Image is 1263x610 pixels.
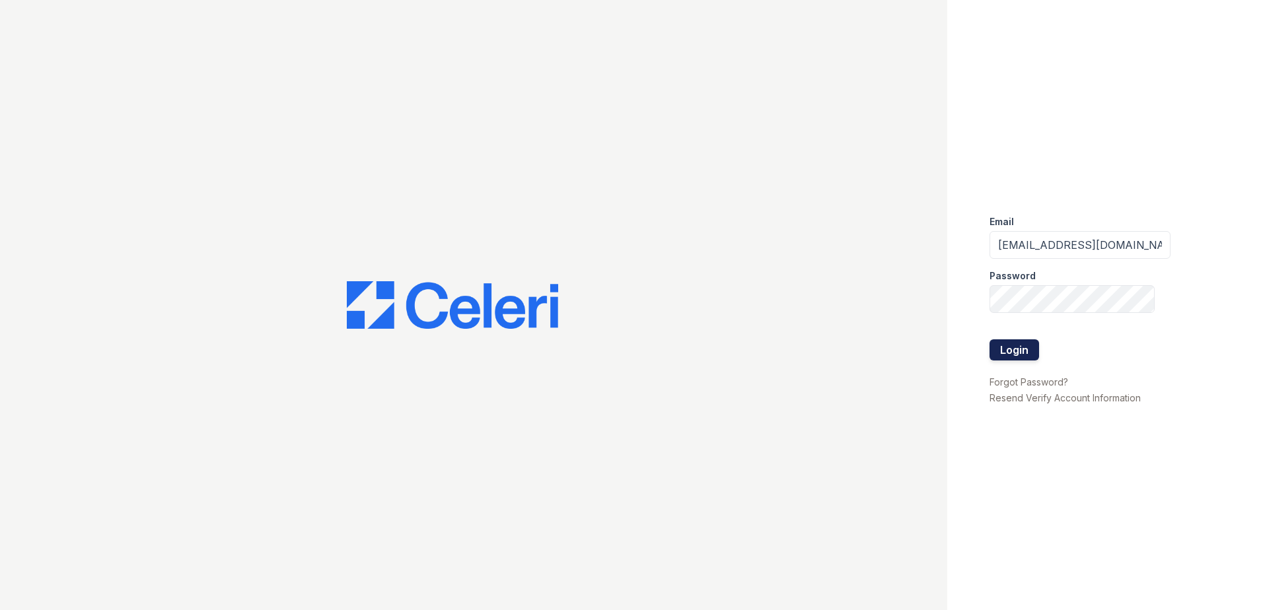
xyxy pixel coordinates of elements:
[990,392,1141,403] a: Resend Verify Account Information
[990,339,1039,360] button: Login
[990,269,1036,283] label: Password
[990,215,1014,228] label: Email
[347,281,558,329] img: CE_Logo_Blue-a8612792a0a2168367f1c8372b55b34899dd931a85d93a1a3d3e32e68fde9ad4.png
[990,376,1068,388] a: Forgot Password?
